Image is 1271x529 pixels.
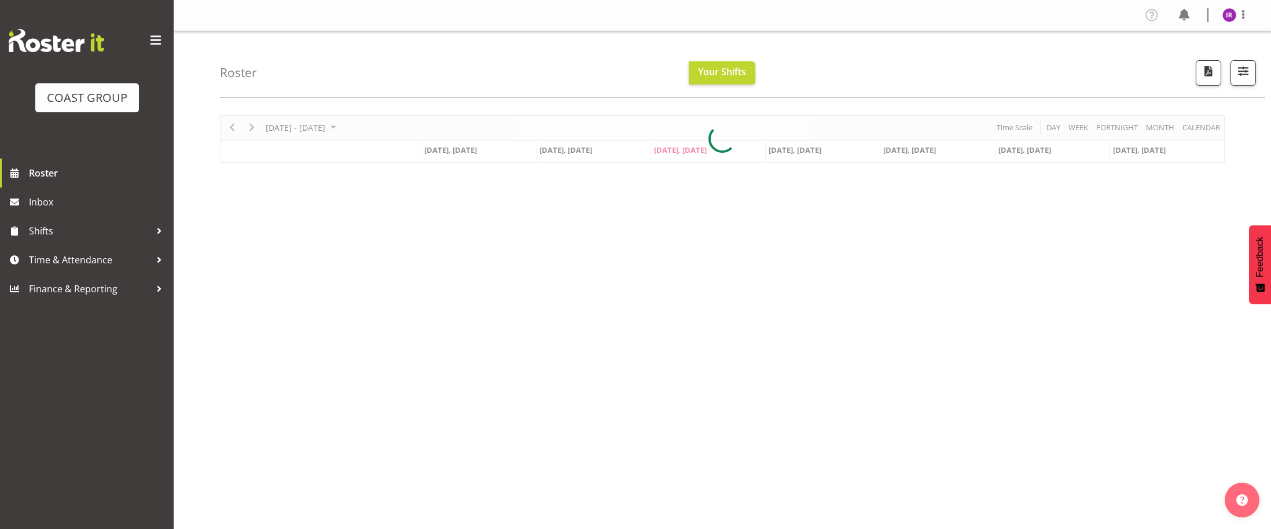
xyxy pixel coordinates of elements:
[29,280,150,297] span: Finance & Reporting
[9,29,104,52] img: Rosterit website logo
[1230,60,1256,86] button: Filter Shifts
[29,193,168,211] span: Inbox
[220,66,257,79] h4: Roster
[689,61,755,85] button: Your Shifts
[698,65,746,78] span: Your Shifts
[1196,60,1221,86] button: Download a PDF of the roster according to the set date range.
[1255,237,1265,277] span: Feedback
[1222,8,1236,22] img: ihaka-roberts11497.jpg
[29,164,168,182] span: Roster
[47,89,127,106] div: COAST GROUP
[29,222,150,240] span: Shifts
[1249,225,1271,304] button: Feedback - Show survey
[29,251,150,269] span: Time & Attendance
[1236,494,1248,506] img: help-xxl-2.png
